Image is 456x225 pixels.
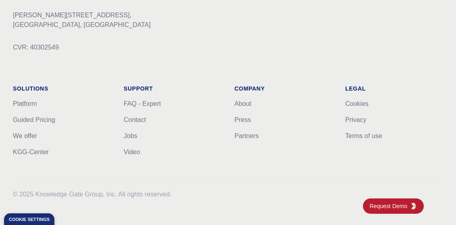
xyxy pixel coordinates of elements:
[345,85,443,93] h1: Legal
[13,149,49,155] a: KGG-Center
[13,116,55,123] a: Guided Pricing
[13,43,443,52] p: CVR: 40302549
[13,191,18,198] span: ©
[363,198,424,214] a: Request DemoKGG
[13,132,37,139] a: We offer
[13,190,443,199] p: 2025 Knowledge Gate Group, Inc. All rights reserved.
[416,186,456,225] iframe: Chat Widget
[410,203,417,209] img: KGG
[234,132,259,139] a: Partners
[345,116,366,123] a: Privacy
[124,100,161,107] a: FAQ - Expert
[13,100,37,107] a: Platform
[234,116,251,123] a: Press
[124,116,146,123] a: Contact
[124,132,137,139] a: Jobs
[345,100,369,107] a: Cookies
[234,85,332,93] h1: Company
[9,217,50,222] div: Cookie settings
[124,149,140,155] a: Video
[13,85,111,93] h1: Solutions
[234,100,251,107] a: About
[124,85,222,93] h1: Support
[370,202,410,210] span: Request Demo
[345,132,382,139] a: Terms of use
[13,10,443,30] p: [PERSON_NAME][STREET_ADDRESS], [GEOGRAPHIC_DATA], [GEOGRAPHIC_DATA]
[416,186,456,225] div: Widget chat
